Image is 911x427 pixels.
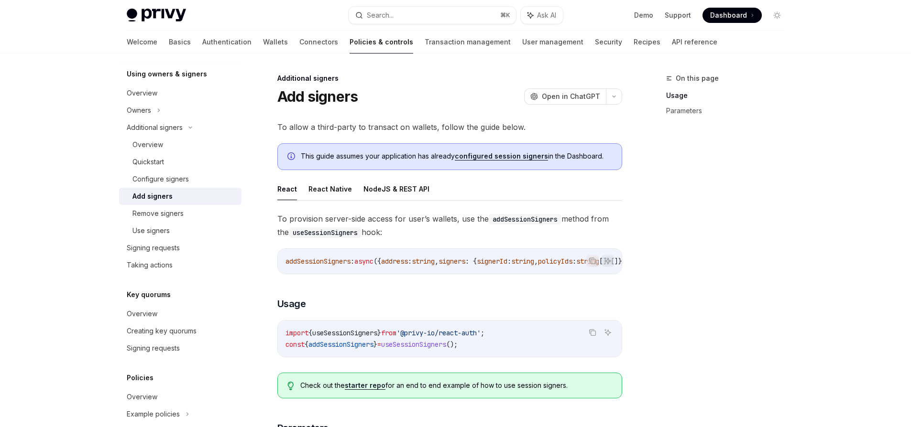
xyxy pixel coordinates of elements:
[127,259,173,271] div: Taking actions
[534,257,538,266] span: ,
[381,329,396,337] span: from
[634,31,660,53] a: Recipes
[132,191,173,202] div: Add signers
[377,340,381,349] span: =
[119,205,241,222] a: Remove signers
[169,31,191,53] a: Basics
[301,151,612,161] span: This guide assumes your application has already in the Dashboard.
[285,329,308,337] span: import
[412,257,435,266] span: string
[350,31,413,53] a: Policies & controls
[277,88,358,105] h1: Add signers
[127,9,186,22] img: light logo
[132,139,163,150] div: Overview
[127,105,151,116] div: Owners
[634,11,653,20] a: Demo
[373,340,377,349] span: }
[524,88,606,105] button: Open in ChatGPT
[439,257,465,266] span: signers
[537,11,556,20] span: Ask AI
[666,103,792,118] a: Parameters
[481,329,484,337] span: ;
[119,171,241,188] a: Configure signers
[127,408,180,420] div: Example policies
[308,340,373,349] span: addSessionSigners
[408,257,412,266] span: :
[132,208,184,219] div: Remove signers
[665,11,691,20] a: Support
[396,329,481,337] span: '@privy-io/react-auth'
[127,372,154,384] h5: Policies
[381,340,446,349] span: useSessionSigners
[277,74,622,83] div: Additional signers
[599,257,626,266] span: []}[]})
[119,256,241,274] a: Taking actions
[277,120,622,134] span: To allow a third-party to transact on wallets, follow the guide below.
[377,329,381,337] span: }
[119,388,241,406] a: Overview
[511,257,534,266] span: string
[127,342,180,354] div: Signing requests
[351,257,354,266] span: :
[119,153,241,171] a: Quickstart
[602,255,614,267] button: Ask AI
[285,340,305,349] span: const
[381,257,408,266] span: address
[465,257,477,266] span: : {
[373,257,381,266] span: ({
[127,68,207,80] h5: Using owners & signers
[308,329,312,337] span: {
[132,173,189,185] div: Configure signers
[769,8,785,23] button: Toggle dark mode
[299,31,338,53] a: Connectors
[312,329,377,337] span: useSessionSigners
[349,7,516,24] button: Search...⌘K
[602,326,614,339] button: Ask AI
[277,178,297,200] button: React
[305,340,308,349] span: {
[586,255,599,267] button: Copy the contents from the code block
[538,257,572,266] span: policyIds
[446,340,458,349] span: ();
[572,257,576,266] span: :
[595,31,622,53] a: Security
[277,212,622,239] span: To provision server-side access for user’s wallets, use the method from the hook:
[127,289,171,300] h5: Key quorums
[489,214,561,224] code: addSessionSigners
[287,382,294,390] svg: Tip
[119,340,241,357] a: Signing requests
[425,31,511,53] a: Transaction management
[308,178,352,200] button: React Native
[285,257,351,266] span: addSessionSigners
[127,391,157,403] div: Overview
[300,381,612,390] span: Check out the for an end to end example of how to use session signers.
[507,257,511,266] span: :
[672,31,717,53] a: API reference
[132,225,170,236] div: Use signers
[277,297,306,310] span: Usage
[119,305,241,322] a: Overview
[119,136,241,153] a: Overview
[127,325,197,337] div: Creating key quorums
[676,73,719,84] span: On this page
[119,322,241,340] a: Creating key quorums
[119,188,241,205] a: Add signers
[500,11,510,19] span: ⌘ K
[477,257,507,266] span: signerId
[132,156,164,168] div: Quickstart
[289,227,362,238] code: useSessionSigners
[521,7,563,24] button: Ask AI
[119,222,241,239] a: Use signers
[363,178,429,200] button: NodeJS & REST API
[435,257,439,266] span: ,
[127,308,157,320] div: Overview
[127,242,180,254] div: Signing requests
[542,92,600,101] span: Open in ChatGPT
[119,85,241,102] a: Overview
[263,31,288,53] a: Wallets
[576,257,599,266] span: string
[367,10,394,21] div: Search...
[287,152,297,162] svg: Info
[345,381,385,390] a: starter repo
[119,239,241,256] a: Signing requests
